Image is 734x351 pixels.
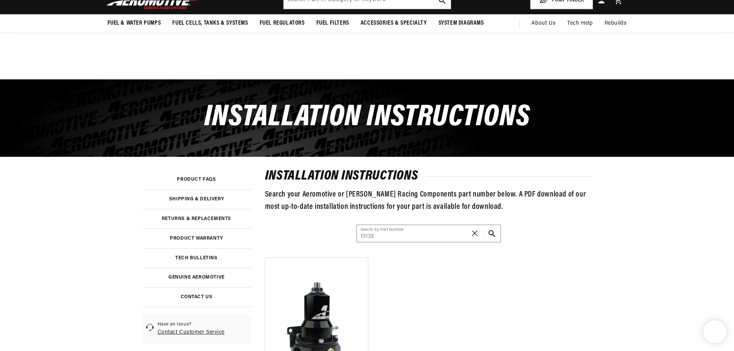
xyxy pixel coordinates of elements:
span: System Diagrams [438,19,484,27]
span: Accessories & Specialty [361,19,427,27]
span: Have an issue? [158,321,225,328]
span: Fuel & Water Pumps [107,19,161,27]
summary: Fuel Regulators [254,14,311,32]
span: Installation Instructions [204,102,530,133]
summary: System Diagrams [433,14,490,32]
summary: Fuel Filters [311,14,355,32]
summary: Fuel & Water Pumps [102,14,167,32]
input: Search Part #, Category or Keyword [357,225,501,242]
summary: Rebuilds [599,14,633,33]
span: Fuel Cells, Tanks & Systems [172,19,248,27]
span: Fuel Filters [316,19,349,27]
h2: installation instructions [265,170,592,183]
summary: Tech Help [561,14,598,33]
span: Search your Aeromotive or [PERSON_NAME] Racing Components part number below. A PDF download of ou... [265,191,586,211]
span: Tech Help [567,19,593,28]
a: About Us [526,14,561,33]
button: Search Part #, Category or Keyword [484,225,501,242]
a: Contact Customer Service [158,329,225,335]
summary: Fuel Cells, Tanks & Systems [166,14,254,32]
span: About Us [531,20,556,26]
span: Rebuilds [605,19,627,28]
button: Translation missing: en.general.search.reset [467,225,484,242]
span: Fuel Regulators [260,19,305,27]
summary: Accessories & Specialty [355,14,433,32]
